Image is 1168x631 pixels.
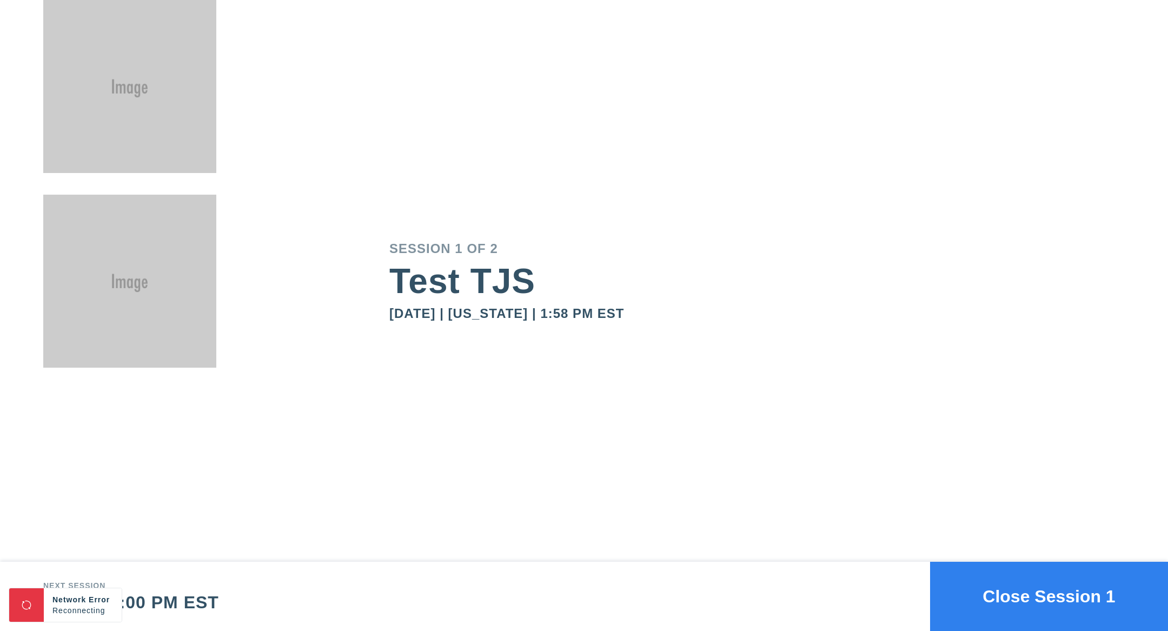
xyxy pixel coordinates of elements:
div: Session 1 of 2 [389,242,1125,255]
button: Close Session 1 [930,562,1168,631]
div: Test TJS [389,264,1125,298]
div: Network Error [52,594,113,605]
div: Next session [43,582,219,589]
div: [DATE] | [US_STATE] | 1:58 PM EST [389,307,1125,320]
img: small [43,3,216,197]
div: Reconnecting [52,605,113,616]
div: [DATE] 3:00 PM EST [43,594,219,611]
